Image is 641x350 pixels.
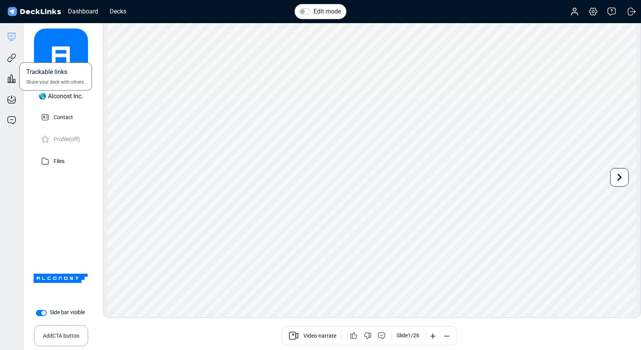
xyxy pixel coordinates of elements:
div: Decks [106,7,130,16]
p: Files [54,156,64,165]
span: Share your deck with others. [26,79,85,86]
label: Side bar visible [50,308,85,316]
div: 🌎 Alconost Inc. [39,92,83,101]
img: Company Banner [34,251,88,305]
div: Dashboard [64,7,102,16]
p: Contact [54,112,73,121]
div: Slide 1 / 26 [397,331,419,340]
div: Use the left/right arrows to navigate between slides [284,271,438,292]
img: DeckLinks [6,6,62,17]
p: Profile (off) [54,134,80,143]
img: avatar [34,29,88,82]
label: Edit mode [314,7,341,16]
span: Video-narrate [304,332,336,341]
small: Add CTA button [43,329,80,340]
span: Trackable links [26,67,67,79]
